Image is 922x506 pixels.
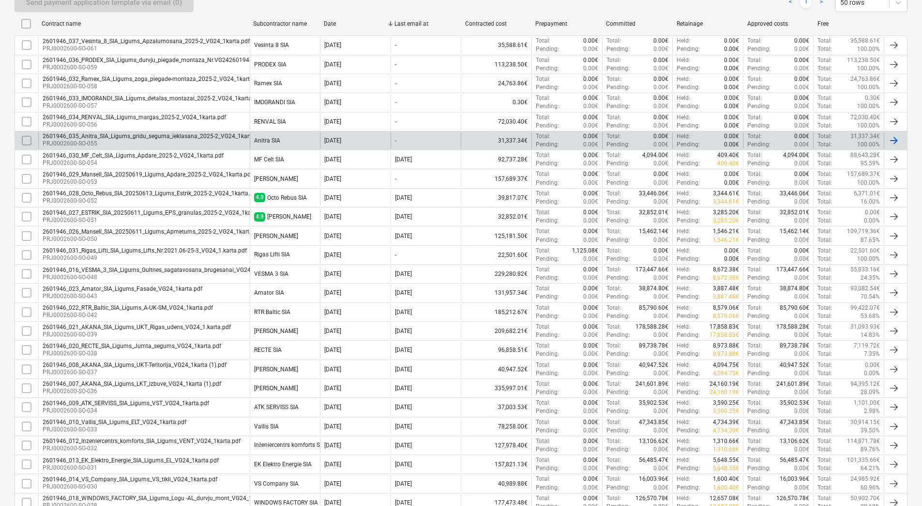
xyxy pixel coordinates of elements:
p: Total : [606,208,621,217]
div: 2601946_035_Anitra_SIA_Ligums_gridu_seguma_ieklasana_2025-2_VG24_1karta.pdf [43,133,265,140]
p: Held : [677,94,690,102]
div: 40,947.52€ [461,361,531,378]
p: 3,285.20€ [713,217,739,225]
div: 2601946_027_ESTRIK_SIA_20250611_Ligums_EPS_granulas_2025-2_VG24_1karta.pdf [43,209,269,216]
div: 157,689.37€ [461,170,531,187]
p: Pending : [606,141,630,149]
p: 0.00€ [724,75,739,83]
div: 35,588.61€ [461,37,531,53]
p: Total : [817,159,832,168]
div: 40,989.88€ [461,475,531,491]
div: 39,817.07€ [461,190,531,206]
p: Pending : [536,141,559,149]
p: 0.00€ [865,208,880,217]
p: Pending : [677,198,700,206]
div: [DATE] [324,99,341,106]
p: Total : [606,190,621,198]
div: [DATE] [324,194,341,201]
p: 3,285.20€ [713,208,739,217]
p: 32,852.01€ [780,208,809,217]
p: 0.00€ [724,56,739,64]
div: 127,978.40€ [461,437,531,454]
p: Held : [677,151,690,159]
div: ESTRIK SIA [267,213,311,220]
p: 0.00€ [724,122,739,130]
p: Total : [817,37,832,45]
p: Pending : [606,122,630,130]
p: 3,344.61€ [713,198,739,206]
p: Total : [606,56,621,64]
p: Total : [606,94,621,102]
p: Pending : [536,217,559,225]
p: 0.00€ [724,45,739,53]
p: 0.00€ [653,37,668,45]
p: 0.00€ [794,64,809,73]
div: 209,682.21€ [461,323,531,339]
p: 33,446.06€ [639,190,668,198]
p: Total : [536,75,550,83]
p: Pending : [606,179,630,187]
p: Total : [606,170,621,178]
p: Pending : [747,122,771,130]
p: 0.00€ [794,83,809,92]
p: Held : [677,208,690,217]
p: Total : [606,113,621,122]
p: Held : [677,132,690,141]
div: 22,501.60€ [461,247,531,263]
p: Held : [677,170,690,178]
p: 0.00€ [794,159,809,168]
p: Total : [747,94,762,102]
p: 0.00€ [794,141,809,149]
p: Total : [817,83,832,92]
p: 0.00€ [653,94,668,102]
p: 0.00€ [583,102,598,111]
p: PRJ0002600-SO-053 [43,178,253,186]
div: Committed [606,20,669,27]
p: Total : [817,208,832,217]
p: 409.40€ [717,159,739,168]
p: 0.00€ [724,179,739,187]
p: 72,030.40€ [850,113,880,122]
div: 31,337.34€ [461,132,531,149]
p: Total : [747,151,762,159]
p: 0.00€ [724,83,739,92]
p: Held : [677,75,690,83]
p: 0.00€ [583,151,598,159]
p: Pending : [606,217,630,225]
div: 92,737.28€ [461,151,531,168]
p: 0.00€ [724,102,739,111]
p: 0.00€ [794,132,809,141]
p: 0.00€ [794,37,809,45]
div: Ramex SIA [254,80,282,87]
div: Subcontractor name [253,20,316,27]
p: 24,763.86€ [850,75,880,83]
div: [DATE] [324,61,341,68]
p: Total : [817,190,832,198]
p: Total : [606,37,621,45]
p: 0.00€ [653,170,668,178]
p: Total : [817,179,832,187]
p: Total : [536,208,550,217]
p: Held : [677,113,690,122]
div: 2601946_030_MF_Celt_SIA_Ligums_Apdare_2025-2_VG24_1karta.pdf [43,152,224,159]
p: 0.00€ [724,170,739,178]
p: Pending : [606,45,630,53]
div: 32,852.01€ [461,208,531,225]
p: 100.00% [857,83,880,92]
p: Total : [536,132,550,141]
p: 4,094.00€ [642,151,668,159]
p: Pending : [677,179,700,187]
p: 0.00€ [653,75,668,83]
p: 0.00€ [583,37,598,45]
p: 0.00€ [583,83,598,92]
p: 0.00€ [583,122,598,130]
div: - [395,80,396,87]
p: Held : [677,227,690,236]
div: Mansell SIA [254,175,298,182]
div: Approved costs [747,20,810,27]
p: Total : [536,227,550,236]
div: - [395,175,396,182]
p: 0.00€ [583,45,598,53]
p: Pending : [536,179,559,187]
div: Contract name [42,20,245,27]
